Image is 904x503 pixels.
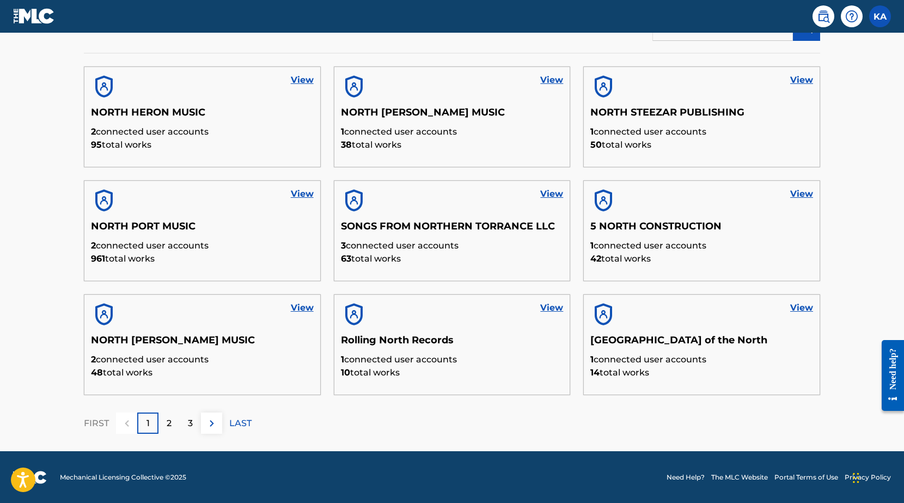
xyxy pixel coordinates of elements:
[91,138,314,151] p: total works
[91,301,117,328] img: account
[91,353,314,366] p: connected user accounts
[341,220,564,239] h5: SONGS FROM NORTHERN TORRANCE LLC
[341,353,564,366] p: connected user accounts
[84,417,109,430] p: FIRST
[13,8,55,24] img: MLC Logo
[540,74,563,87] a: View
[341,301,367,328] img: account
[341,74,367,100] img: account
[205,417,218,430] img: right
[291,74,314,87] a: View
[291,301,314,314] a: View
[790,301,813,314] a: View
[841,5,863,27] div: Help
[341,334,564,353] h5: Rolling North Records
[850,451,904,503] iframe: Chat Widget
[590,367,600,378] span: 14
[845,472,891,482] a: Privacy Policy
[188,417,193,430] p: 3
[91,354,96,365] span: 2
[91,240,96,251] span: 2
[91,220,314,239] h5: NORTH PORT MUSIC
[341,252,564,265] p: total works
[341,187,367,214] img: account
[60,472,186,482] span: Mechanical Licensing Collective © 2025
[91,187,117,214] img: account
[341,366,564,379] p: total works
[91,106,314,125] h5: NORTH HERON MUSIC
[91,366,314,379] p: total works
[341,126,344,137] span: 1
[146,417,150,430] p: 1
[590,253,601,264] span: 42
[590,354,594,365] span: 1
[341,240,346,251] span: 3
[590,301,616,328] img: account
[845,10,858,23] img: help
[774,472,838,482] a: Portal Terms of Use
[91,125,314,138] p: connected user accounts
[590,74,616,100] img: account
[91,126,96,137] span: 2
[341,367,350,378] span: 10
[813,5,834,27] a: Public Search
[590,125,813,138] p: connected user accounts
[874,332,904,420] iframe: Resource Center
[590,138,813,151] p: total works
[590,106,813,125] h5: NORTH STEEZAR PUBLISHING
[540,187,563,201] a: View
[590,252,813,265] p: total works
[91,239,314,252] p: connected user accounts
[590,140,602,150] span: 50
[341,253,351,264] span: 63
[91,334,314,353] h5: NORTH [PERSON_NAME] MUSIC
[590,239,813,252] p: connected user accounts
[341,106,564,125] h5: NORTH [PERSON_NAME] MUSIC
[91,140,102,150] span: 95
[790,187,813,201] a: View
[590,353,813,366] p: connected user accounts
[91,367,103,378] span: 48
[590,334,813,353] h5: [GEOGRAPHIC_DATA] of the North
[711,472,768,482] a: The MLC Website
[291,187,314,201] a: View
[91,253,105,264] span: 961
[91,74,117,100] img: account
[540,301,563,314] a: View
[590,220,813,239] h5: 5 NORTH CONSTRUCTION
[853,462,859,494] div: Drag
[667,472,705,482] a: Need Help?
[341,125,564,138] p: connected user accounts
[341,239,564,252] p: connected user accounts
[869,5,891,27] div: User Menu
[13,471,47,484] img: logo
[790,74,813,87] a: View
[229,417,252,430] p: LAST
[167,417,172,430] p: 2
[341,138,564,151] p: total works
[590,126,594,137] span: 1
[590,366,813,379] p: total works
[341,140,352,150] span: 38
[817,10,830,23] img: search
[341,354,344,365] span: 1
[590,187,616,214] img: account
[91,252,314,265] p: total works
[590,240,594,251] span: 1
